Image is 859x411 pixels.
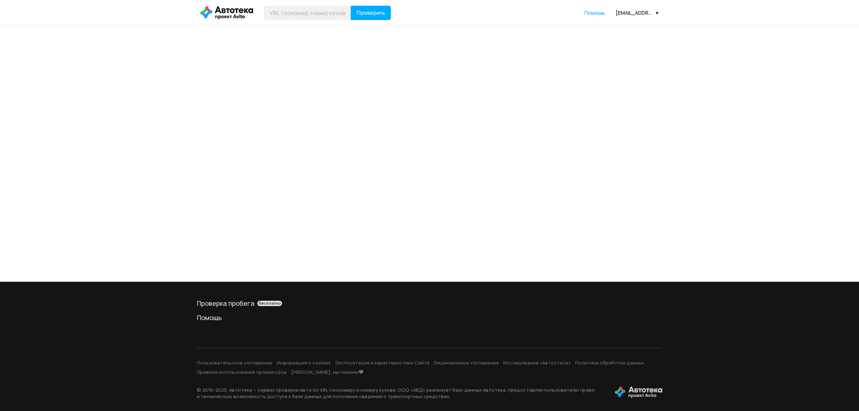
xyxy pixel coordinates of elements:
a: Эксплуатация и характеристики Сайта [335,359,429,366]
span: бесплатно [259,301,281,306]
div: Проверка пробега [197,299,662,308]
a: Помощь [584,9,605,16]
a: Исследование «Автостата» [503,359,571,366]
a: [PERSON_NAME], мы помним [291,369,364,375]
a: Проверка пробегабесплатно [197,299,662,308]
a: Лицензионное соглашение [434,359,499,366]
a: Информация о cookies [277,359,331,366]
a: Политика обработки данных [575,359,644,366]
span: Проверить [356,10,385,16]
a: Правила использования промокодов [197,369,287,375]
a: Пользовательское соглашение [197,359,272,366]
p: © 2016– 2025 . Автотека — сервис проверки авто по VIN, госномеру и номеру кузова. ООО «АБД» реали... [197,387,603,400]
div: [EMAIL_ADDRESS][DOMAIN_NAME] [616,9,659,16]
img: tWS6KzJlK1XUpy65r7uaHVIs4JI6Dha8Nraz9T2hA03BhoCc4MtbvZCxBLwJIh+mQSIAkLBJpqMoKVdP8sONaFJLCz6I0+pu7... [615,387,662,398]
button: Проверить [351,6,391,20]
a: Помощь [197,313,662,322]
input: VIN, госномер, номер кузова [264,6,351,20]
